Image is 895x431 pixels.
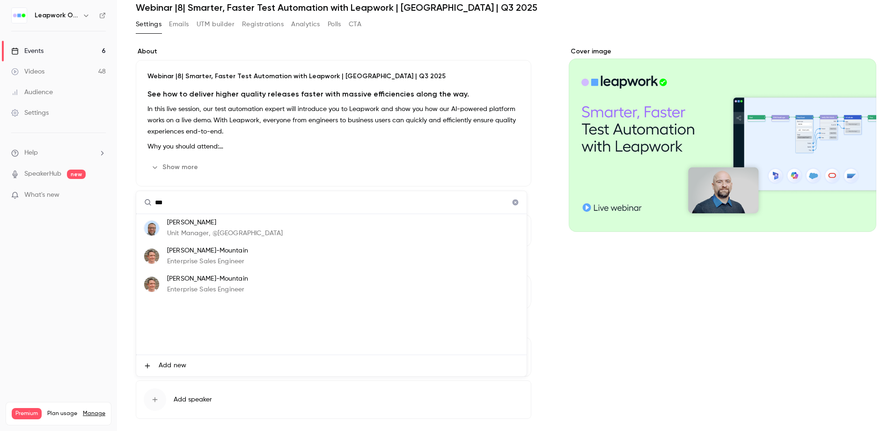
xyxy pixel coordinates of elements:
[159,361,186,371] span: Add new
[508,195,523,210] button: Clear
[167,285,248,295] p: Enterprise Sales Engineer
[144,249,159,264] img: Barnaby Savage-Mountain
[167,257,248,267] p: Enterprise Sales Engineer
[167,218,283,228] p: [PERSON_NAME]
[167,229,283,238] p: Unit Manager, @[GEOGRAPHIC_DATA]
[144,277,159,292] img: Barnaby Savage-Mountain
[144,221,159,236] img: Bart Vanparys
[167,274,248,284] p: [PERSON_NAME]-Mountain
[167,246,248,256] p: [PERSON_NAME]-Mountain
